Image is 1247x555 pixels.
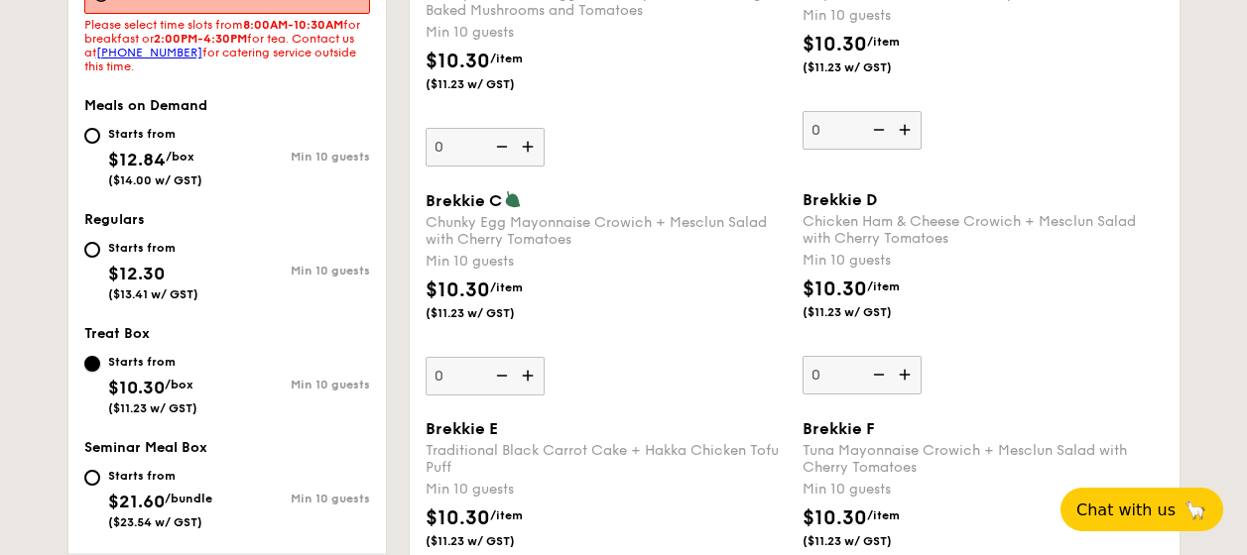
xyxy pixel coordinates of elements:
[84,439,207,456] span: Seminar Meal Box
[803,6,1164,26] div: Min 10 guests
[84,470,100,486] input: Starts from$21.60/bundle($23.54 w/ GST)Min 10 guests
[515,357,545,394] img: icon-add.58712e84.svg
[108,468,212,484] div: Starts from
[426,50,490,73] span: $10.30
[515,128,545,166] img: icon-add.58712e84.svg
[803,442,1164,476] div: Tuna Mayonnaise Crowich + Mesclun Salad with Cherry Tomatoes
[84,211,145,228] span: Regulars
[227,492,370,505] div: Min 10 guests
[426,76,561,92] span: ($11.23 w/ GST)
[485,357,515,394] img: icon-reduce.1d2dbef1.svg
[803,419,875,438] span: Brekkie F
[108,287,198,301] span: ($13.41 w/ GST)
[803,277,867,301] span: $10.30
[108,491,165,512] span: $21.60
[426,252,787,272] div: Min 10 guests
[490,508,523,522] span: /item
[154,32,247,46] strong: 2:00PM-4:30PM
[166,150,194,164] span: /box
[867,35,900,49] span: /item
[84,242,100,258] input: Starts from$12.30($13.41 w/ GST)Min 10 guests
[803,506,867,530] span: $10.30
[803,533,937,549] span: ($11.23 w/ GST)
[862,111,892,149] img: icon-reduce.1d2dbef1.svg
[803,251,1164,271] div: Min 10 guests
[227,264,370,277] div: Min 10 guests
[426,214,787,248] div: Chunky Egg Mayonnaise Crowich + Mesclun Salad with Cherry Tomatoes
[243,18,343,32] strong: 8:00AM-10:30AM
[803,190,877,209] span: Brekkie D
[803,213,1164,247] div: Chicken Ham & Cheese Crowich + Mesclun Salad with Cherry Tomatoes
[108,126,202,142] div: Starts from
[84,18,360,73] span: Please select time slots from for breakfast or for tea. Contact us at for catering service outsid...
[426,480,787,499] div: Min 10 guests
[165,492,212,505] span: /bundle
[227,150,370,164] div: Min 10 guests
[1184,499,1207,521] span: 🦙
[108,515,202,529] span: ($23.54 w/ GST)
[108,240,198,256] div: Starts from
[426,305,561,321] span: ($11.23 w/ GST)
[426,442,787,476] div: Traditional Black Carrot Cake + Hakka Chicken Tofu Puff
[490,52,523,65] span: /item
[108,401,197,415] span: ($11.23 w/ GST)
[108,354,197,370] div: Starts from
[892,356,922,393] img: icon-add.58712e84.svg
[426,506,490,530] span: $10.30
[84,325,150,342] span: Treat Box
[867,508,900,522] span: /item
[426,419,498,438] span: Brekkie E
[165,378,193,391] span: /box
[84,356,100,372] input: Starts from$10.30/box($11.23 w/ GST)Min 10 guests
[426,533,561,549] span: ($11.23 w/ GST)
[426,357,545,395] input: Brekkie CChunky Egg Mayonnaise Crowich + Mesclun Salad with Cherry TomatoesMin 10 guests$10.30/it...
[504,190,522,208] img: icon-vegetarian.fe4039eb.svg
[803,356,922,394] input: Brekkie DChicken Ham & Cheese Crowich + Mesclun Salad with Cherry TomatoesMin 10 guests$10.30/ite...
[867,279,900,293] span: /item
[803,111,922,150] input: Brekkie BPurple Rice Loh Mai Kai + 9 Layer Rainbow KuehMin 10 guests$10.30/item($11.23 w/ GST)
[84,97,207,114] span: Meals on Demand
[96,46,202,59] a: [PHONE_NUMBER]
[108,377,165,398] span: $10.30
[803,480,1164,499] div: Min 10 guests
[426,278,490,302] span: $10.30
[108,263,165,284] span: $12.30
[803,33,867,56] span: $10.30
[892,111,922,149] img: icon-add.58712e84.svg
[490,280,523,294] span: /item
[108,149,166,170] span: $12.84
[108,173,202,187] span: ($14.00 w/ GST)
[227,378,370,391] div: Min 10 guests
[84,128,100,144] input: Starts from$12.84/box($14.00 w/ GST)Min 10 guests
[803,59,937,75] span: ($11.23 w/ GST)
[426,128,545,166] input: Brekkie AHearty Scrambled Eggs + Cheesy Chicken Sausage + Baked Mushrooms and TomatoesMin 10 gues...
[426,191,502,210] span: Brekkie C
[485,128,515,166] img: icon-reduce.1d2dbef1.svg
[1076,500,1176,519] span: Chat with us
[1060,488,1223,531] button: Chat with us🦙
[862,356,892,393] img: icon-reduce.1d2dbef1.svg
[803,304,937,320] span: ($11.23 w/ GST)
[426,23,787,43] div: Min 10 guests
